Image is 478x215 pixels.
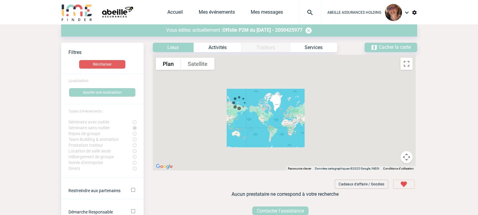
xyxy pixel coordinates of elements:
[391,180,417,189] div: Filtré selon vos favoris
[241,43,290,52] div: Catégorie non disponible pour le type d’Événement sélectionné
[167,9,183,18] a: Accueil
[400,151,413,163] button: Commandes de la caméra de la carte
[154,163,174,170] img: Google
[199,9,235,18] a: Mes événements
[156,58,181,70] button: Afficher un plan de ville
[305,27,312,34] img: baseline_cancel_white_24dp-blanc.png
[68,49,144,55] p: Filtres
[68,149,133,153] label: Location de salle seule
[68,79,89,83] span: Localisation
[153,43,194,52] div: Lieux
[327,10,381,15] span: ABEILLE ASSURANCES HOLDING
[194,43,241,52] div: Activités
[131,188,135,192] input: Ne filtrer que sur les établissements ayant un partenariat avec IME
[68,137,133,142] label: Team Building & animation
[400,58,413,70] button: Passer en plein écran
[68,188,123,193] label: Ne filtrer que sur les établissements ayant un partenariat avec IME
[290,43,337,52] div: Services
[131,209,135,213] input: Démarche Responsable
[222,27,302,33] a: Offsite P2M du [DATE] - 2000425977
[166,27,222,33] span: Vous éditez actuellement :
[332,180,391,189] div: Filtrer sur Cadeaux d'affaire / Goodies
[68,143,133,148] label: Prestation traiteur
[68,109,103,113] span: Types d'évènements :
[61,4,93,21] img: IME-Finder
[68,154,133,159] label: Hébergement de groupe
[251,9,283,18] a: Mes messages
[383,167,414,170] a: Conditions d'utilisation
[68,166,133,171] label: Divers
[68,131,133,136] label: Repas de groupe
[68,210,123,214] label: Démarche Responsable
[68,125,133,130] label: Séminaire sans nuitée
[154,163,174,170] a: Ouvrir cette zone dans Google Maps (dans une nouvelle fenêtre)
[181,58,215,70] button: Afficher les images satellite
[315,167,379,170] span: Données cartographiques ©2025 Google, INEGI
[79,60,125,69] button: Réinitialiser
[69,88,135,97] button: Ajouter une localisation
[385,4,402,21] img: 128244-0.jpg
[68,120,133,124] label: Séminaire avec nuitée
[68,160,133,165] label: Soirée d'entreprise
[153,191,417,197] p: Aucun prestataire ne correspond à votre recherche
[379,44,411,50] span: Cacher la carte
[401,181,407,187] img: Favoris.png
[288,167,311,171] button: Raccourcis clavier
[335,180,388,189] div: Cadeaux d'affaire / Goodies
[61,60,144,69] a: Réinitialiser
